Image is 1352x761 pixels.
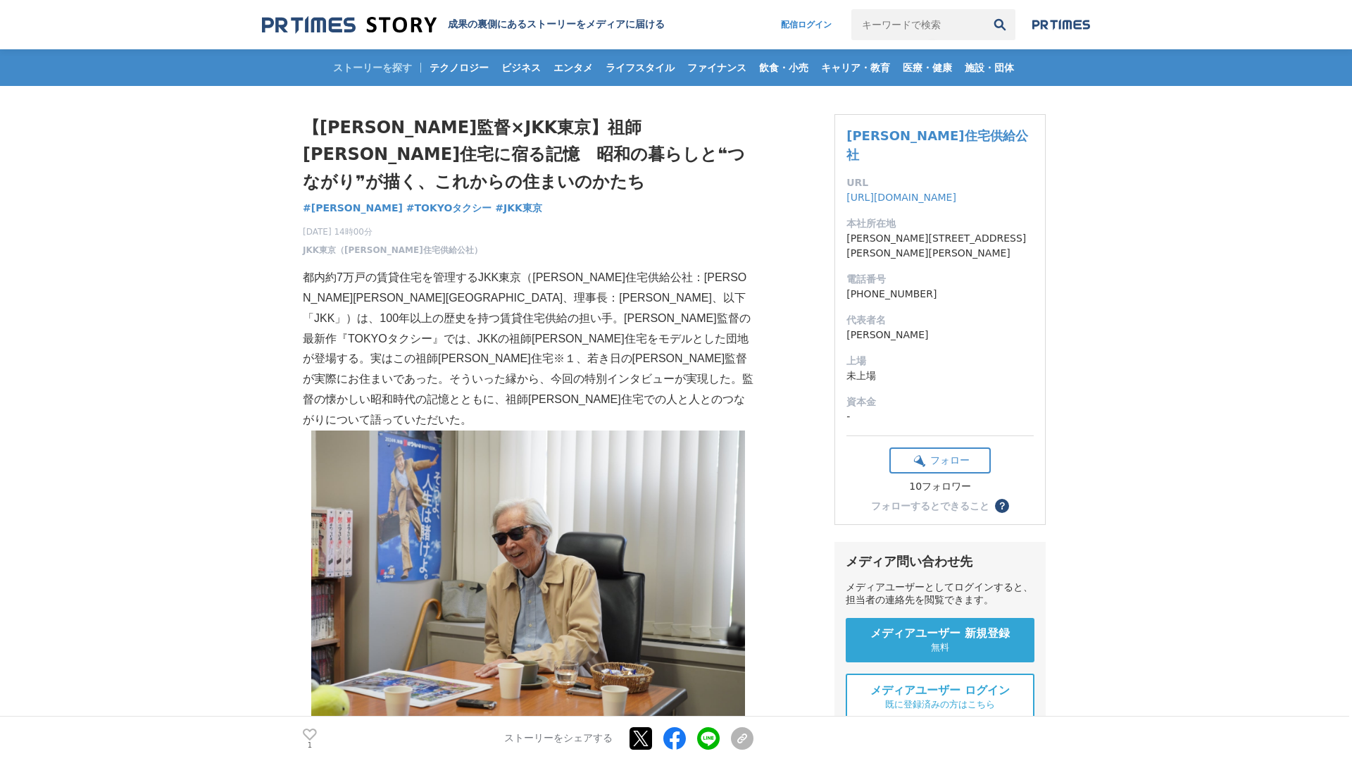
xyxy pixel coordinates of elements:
[889,447,991,474] button: フォロー
[931,641,949,654] span: 無料
[753,61,814,74] span: 飲食・小売
[303,244,482,256] a: JKK東京（[PERSON_NAME]住宅供給公社）
[846,409,1034,424] dd: -
[548,61,599,74] span: エンタメ
[753,49,814,86] a: 飲食・小売
[846,287,1034,302] dd: [PHONE_NUMBER]
[303,202,403,214] span: #[PERSON_NAME]
[262,16,665,35] a: 成果の裏側にあるストーリーをメディアに届ける 成果の裏側にあるストーリーをメディアに届ける
[1032,19,1090,30] img: prtimes
[262,16,437,35] img: 成果の裏側にあるストーリーをメディアに届ける
[311,431,745,720] img: thumbnail_0fe8d800-4b64-11f0-a60d-cfae4edd808c.JPG
[504,733,613,745] p: ストーリーをシェアする
[495,201,542,216] a: #JKK東京
[496,49,546,86] a: ビジネス
[959,61,1020,74] span: 施設・団体
[424,49,494,86] a: テクノロジー
[846,313,1034,328] dt: 代表者名
[767,9,846,40] a: 配信ログイン
[303,201,403,216] a: #[PERSON_NAME]
[851,9,984,40] input: キーワードで検索
[448,18,665,31] h2: 成果の裏側にあるストーリーをメディアに届ける
[846,581,1034,607] div: メディアユーザーとしてログインすると、担当者の連絡先を閲覧できます。
[871,501,989,511] div: フォローするとできること
[846,674,1034,721] a: メディアユーザー ログイン 既に登録済みの方はこちら
[984,9,1015,40] button: 検索
[815,61,896,74] span: キャリア・教育
[548,49,599,86] a: エンタメ
[846,175,1034,190] dt: URL
[870,683,1010,698] span: メディアユーザー ログイン
[303,225,482,238] span: [DATE] 14時00分
[846,354,1034,369] dt: 上場
[495,202,542,214] span: #JKK東京
[496,61,546,74] span: ビジネス
[846,328,1034,342] dd: [PERSON_NAME]
[846,231,1034,261] dd: [PERSON_NAME][STREET_ADDRESS][PERSON_NAME][PERSON_NAME]
[885,698,995,711] span: 既に登録済みの方はこちら
[897,61,958,74] span: 医療・健康
[897,49,958,86] a: 医療・健康
[600,61,680,74] span: ライフスタイル
[997,501,1007,511] span: ？
[406,201,492,216] a: #TOKYOタクシー
[303,742,317,749] p: 1
[846,128,1027,162] a: [PERSON_NAME]住宅供給公社
[889,481,991,493] div: 10フォロワー
[303,268,753,430] p: 都内約7万戸の賃貸住宅を管理するJKK東京（[PERSON_NAME]住宅供給公社：[PERSON_NAME][PERSON_NAME][GEOGRAPHIC_DATA]、理事長：[PERSON...
[600,49,680,86] a: ライフスタイル
[846,272,1034,287] dt: 電話番号
[815,49,896,86] a: キャリア・教育
[682,61,752,74] span: ファイナンス
[424,61,494,74] span: テクノロジー
[846,395,1034,409] dt: 資本金
[846,553,1034,570] div: メディア問い合わせ先
[995,499,1009,513] button: ？
[406,202,492,214] span: #TOKYOタクシー
[846,369,1034,383] dd: 未上場
[846,192,956,203] a: [URL][DOMAIN_NAME]
[303,114,753,195] h1: 【[PERSON_NAME]監督×JKK東京】祖師[PERSON_NAME]住宅に宿る記憶 昭和の暮らしと❝つながり❞が描く、これからの住まいのかたち
[682,49,752,86] a: ファイナンス
[846,216,1034,231] dt: 本社所在地
[846,618,1034,662] a: メディアユーザー 新規登録 無料
[870,626,1010,641] span: メディアユーザー 新規登録
[959,49,1020,86] a: 施設・団体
